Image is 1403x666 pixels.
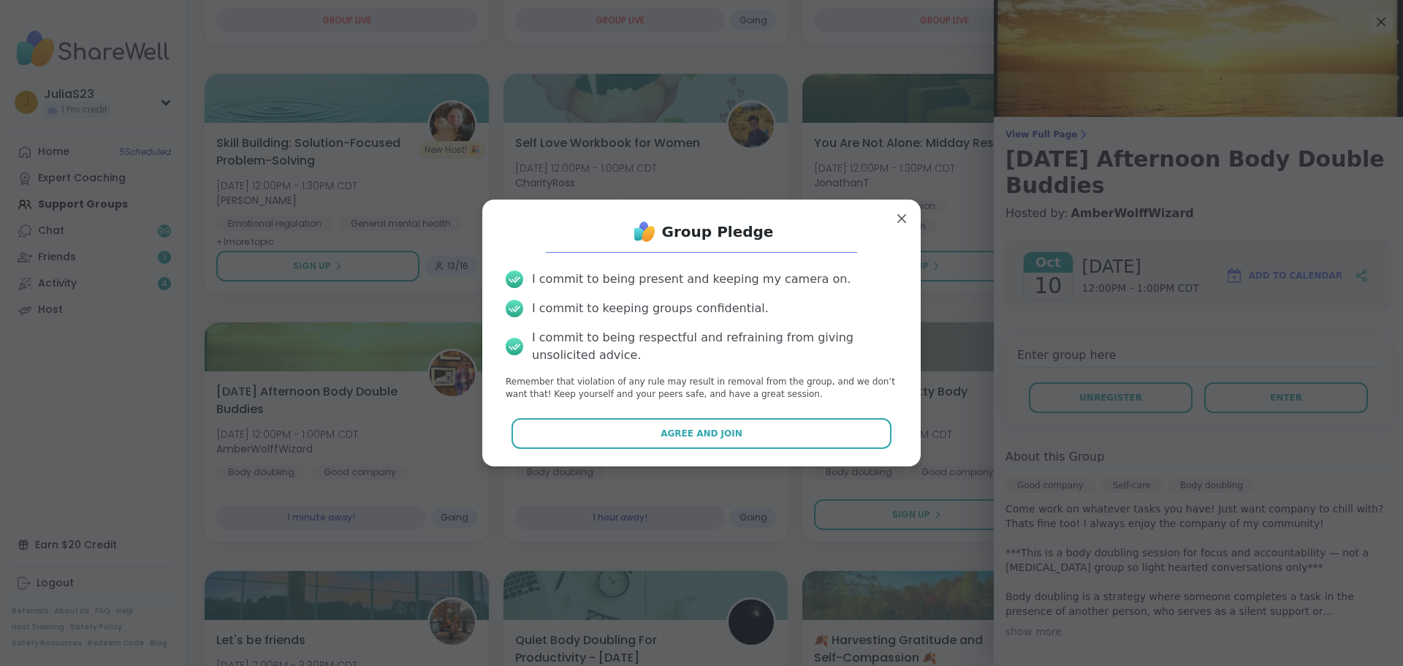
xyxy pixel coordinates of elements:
span: Agree and Join [661,427,742,440]
p: Remember that violation of any rule may result in removal from the group, and we don’t want that!... [506,376,897,401]
button: Agree and Join [512,418,892,449]
div: I commit to keeping groups confidential. [532,300,769,317]
div: I commit to being present and keeping my camera on. [532,270,851,288]
h1: Group Pledge [662,222,774,242]
img: ShareWell Logo [630,217,659,246]
div: I commit to being respectful and refraining from giving unsolicited advice. [532,329,897,364]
